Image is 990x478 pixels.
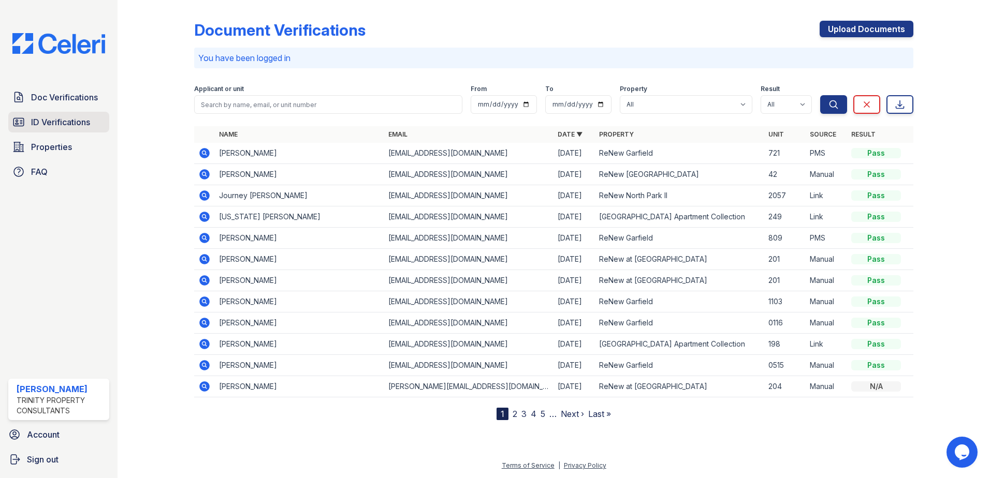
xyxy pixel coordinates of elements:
[17,383,105,395] div: [PERSON_NAME]
[541,409,545,419] a: 5
[764,291,806,312] td: 1103
[761,85,780,93] label: Result
[820,21,913,37] a: Upload Documents
[554,376,595,397] td: [DATE]
[806,291,847,312] td: Manual
[215,355,384,376] td: [PERSON_NAME]
[806,270,847,291] td: Manual
[595,291,764,312] td: ReNew Garfield
[851,275,901,286] div: Pass
[595,249,764,270] td: ReNew at [GEOGRAPHIC_DATA]
[4,424,113,445] a: Account
[806,228,847,249] td: PMS
[851,339,901,349] div: Pass
[513,409,517,419] a: 2
[851,190,901,201] div: Pass
[595,185,764,206] td: ReNew North Park II
[595,270,764,291] td: ReNew at [GEOGRAPHIC_DATA]
[8,161,109,182] a: FAQ
[764,164,806,185] td: 42
[27,428,60,441] span: Account
[851,212,901,222] div: Pass
[554,270,595,291] td: [DATE]
[595,334,764,355] td: [GEOGRAPHIC_DATA] Apartment Collection
[31,166,48,178] span: FAQ
[558,130,583,138] a: Date ▼
[384,291,554,312] td: [EMAIL_ADDRESS][DOMAIN_NAME]
[947,437,980,468] iframe: chat widget
[554,206,595,228] td: [DATE]
[4,33,113,54] img: CE_Logo_Blue-a8612792a0a2168367f1c8372b55b34899dd931a85d93a1a3d3e32e68fde9ad4.png
[384,228,554,249] td: [EMAIL_ADDRESS][DOMAIN_NAME]
[558,461,560,469] div: |
[497,408,508,420] div: 1
[764,206,806,228] td: 249
[8,137,109,157] a: Properties
[384,355,554,376] td: [EMAIL_ADDRESS][DOMAIN_NAME]
[384,249,554,270] td: [EMAIL_ADDRESS][DOMAIN_NAME]
[806,143,847,164] td: PMS
[851,130,876,138] a: Result
[764,143,806,164] td: 721
[764,185,806,206] td: 2057
[806,355,847,376] td: Manual
[384,143,554,164] td: [EMAIL_ADDRESS][DOMAIN_NAME]
[8,112,109,132] a: ID Verifications
[851,148,901,158] div: Pass
[471,85,487,93] label: From
[595,228,764,249] td: ReNew Garfield
[215,312,384,334] td: [PERSON_NAME]
[194,95,462,114] input: Search by name, email, or unit number
[545,85,554,93] label: To
[215,185,384,206] td: Journey [PERSON_NAME]
[595,355,764,376] td: ReNew Garfield
[595,376,764,397] td: ReNew at [GEOGRAPHIC_DATA]
[806,185,847,206] td: Link
[4,449,113,470] a: Sign out
[215,143,384,164] td: [PERSON_NAME]
[595,164,764,185] td: ReNew [GEOGRAPHIC_DATA]
[764,355,806,376] td: 0515
[194,21,366,39] div: Document Verifications
[806,206,847,228] td: Link
[806,376,847,397] td: Manual
[17,395,105,416] div: Trinity Property Consultants
[595,312,764,334] td: ReNew Garfield
[768,130,784,138] a: Unit
[561,409,584,419] a: Next ›
[806,249,847,270] td: Manual
[851,254,901,264] div: Pass
[384,312,554,334] td: [EMAIL_ADDRESS][DOMAIN_NAME]
[620,85,647,93] label: Property
[588,409,611,419] a: Last »
[851,318,901,328] div: Pass
[806,312,847,334] td: Manual
[554,355,595,376] td: [DATE]
[31,116,90,128] span: ID Verifications
[554,249,595,270] td: [DATE]
[27,453,59,466] span: Sign out
[851,233,901,243] div: Pass
[388,130,407,138] a: Email
[502,461,555,469] a: Terms of Service
[384,185,554,206] td: [EMAIL_ADDRESS][DOMAIN_NAME]
[521,409,527,419] a: 3
[764,249,806,270] td: 201
[194,85,244,93] label: Applicant or unit
[215,334,384,355] td: [PERSON_NAME]
[215,270,384,291] td: [PERSON_NAME]
[806,334,847,355] td: Link
[384,334,554,355] td: [EMAIL_ADDRESS][DOMAIN_NAME]
[764,376,806,397] td: 204
[851,169,901,180] div: Pass
[198,52,909,64] p: You have been logged in
[215,291,384,312] td: [PERSON_NAME]
[851,360,901,370] div: Pass
[554,143,595,164] td: [DATE]
[531,409,536,419] a: 4
[564,461,606,469] a: Privacy Policy
[810,130,836,138] a: Source
[595,143,764,164] td: ReNew Garfield
[554,164,595,185] td: [DATE]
